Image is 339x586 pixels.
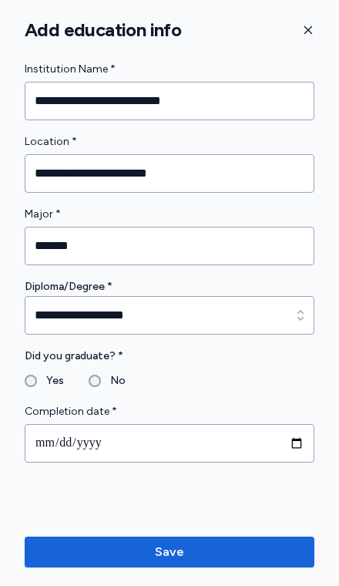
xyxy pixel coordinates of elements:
label: No [101,372,126,390]
label: Did you graduate? * [25,347,314,365]
button: Save [25,537,314,567]
input: Location * [25,154,314,193]
input: Institution Name * [25,82,314,120]
span: Save [155,543,184,561]
label: Institution Name * [25,60,314,79]
label: Major * [25,205,314,224]
h1: Add education info [25,19,181,42]
label: Completion date * [25,402,314,421]
label: Location * [25,133,314,151]
label: Yes [37,372,64,390]
input: Major * [25,227,314,265]
div: Diploma/Degree * [25,278,314,296]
